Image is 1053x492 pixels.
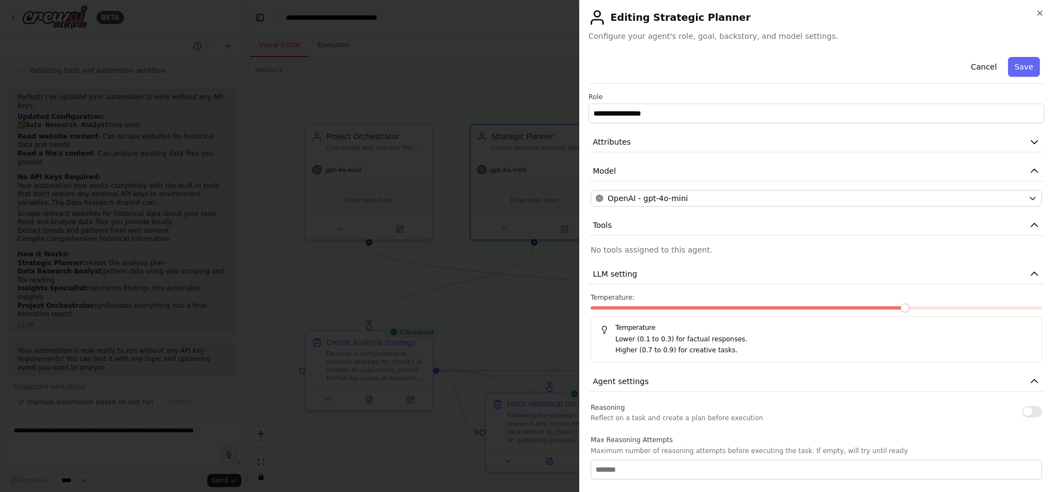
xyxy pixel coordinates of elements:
[593,136,631,147] span: Attributes
[588,264,1044,284] button: LLM setting
[593,268,637,279] span: LLM setting
[591,436,1042,444] label: Max Reasoning Attempts
[588,371,1044,392] button: Agent settings
[588,93,1044,101] label: Role
[591,414,763,422] p: Reflect on a task and create a plan before execution
[588,161,1044,181] button: Model
[593,220,612,231] span: Tools
[608,193,688,204] span: OpenAI - gpt-4o-mini
[588,132,1044,152] button: Attributes
[964,57,1003,77] button: Cancel
[615,334,1033,345] p: Lower (0.1 to 0.3) for factual responses.
[591,447,1042,455] p: Maximum number of reasoning attempts before executing the task. If empty, will try until ready.
[593,165,616,176] span: Model
[591,190,1042,207] button: OpenAI - gpt-4o-mini
[591,293,635,302] span: Temperature:
[588,31,1044,42] span: Configure your agent's role, goal, backstory, and model settings.
[591,244,1042,255] p: No tools assigned to this agent.
[591,404,625,411] span: Reasoning
[588,215,1044,236] button: Tools
[1008,57,1040,77] button: Save
[593,376,649,387] span: Agent settings
[588,9,1044,26] h2: Editing Strategic Planner
[615,345,1033,356] p: Higher (0.7 to 0.9) for creative tasks.
[600,323,1033,332] h5: Temperature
